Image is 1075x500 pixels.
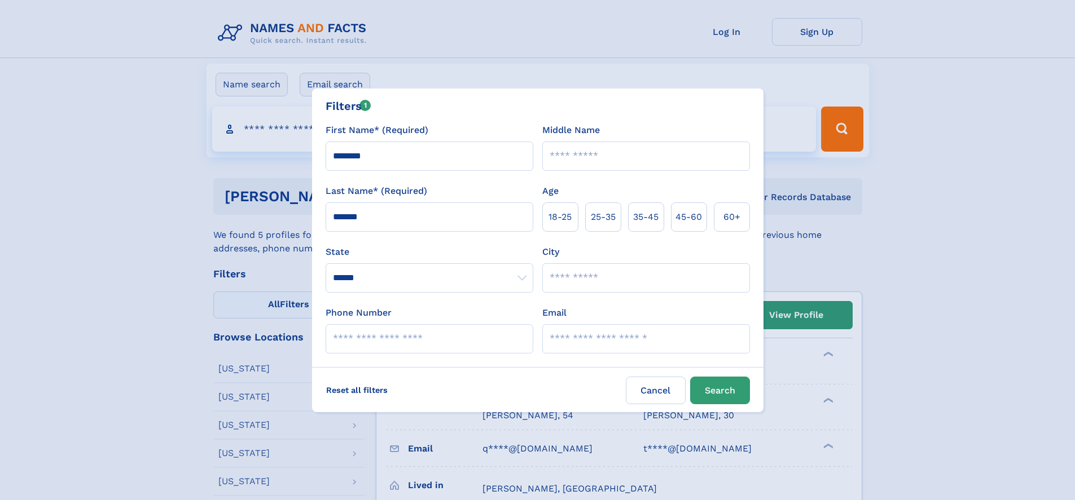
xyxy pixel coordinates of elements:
label: Reset all filters [319,377,395,404]
span: 60+ [723,210,740,224]
label: Middle Name [542,123,600,137]
label: First Name* (Required) [326,123,428,137]
span: 45‑60 [675,210,702,224]
label: Age [542,184,559,198]
label: State [326,245,533,259]
label: Cancel [626,377,686,404]
label: City [542,245,559,259]
span: 35‑45 [633,210,659,224]
div: Filters [326,98,371,114]
label: Email [542,306,567,320]
span: 18‑25 [549,210,572,224]
span: 25‑35 [591,210,616,224]
button: Search [690,377,750,404]
label: Last Name* (Required) [326,184,427,198]
label: Phone Number [326,306,392,320]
